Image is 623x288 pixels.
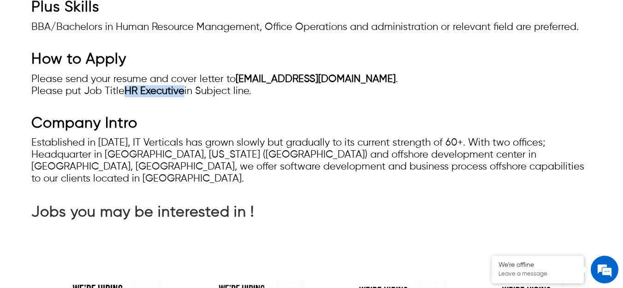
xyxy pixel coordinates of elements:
[31,21,592,33] li: BBA/Bachelors in Human Resource Management, Office Operations and administration or relevant fiel...
[31,73,592,85] li: Please send your resume and cover letter to .
[236,74,396,84] strong: [EMAIL_ADDRESS][DOMAIN_NAME]
[151,5,173,27] div: Minimize live chat window
[135,223,167,235] em: Submit
[31,85,592,97] li: Please put Job Title in Subject line.
[19,86,161,179] span: We are offline. Please leave us a message.
[48,52,155,64] div: Leave a message
[72,181,117,187] em: Driven by SalesIQ
[5,191,176,223] textarea: Type your message and click 'Submit'
[64,181,70,187] img: salesiqlogo_leal7QplfZFryJ6FIlVepeu7OftD7mt8q6exU6-34PB8prfIgodN67KcxXM9Y7JQ_.png
[498,270,577,278] p: Leave a message
[125,86,184,96] strong: HR Executive
[31,116,137,131] strong: Company Intro
[31,52,126,67] strong: How to Apply
[31,204,254,226] h2: Jobs you may be interested in !
[498,261,577,269] div: We're offline
[16,55,39,60] img: logo_Zg8I0qSkbAqR2WFHt3p6CTuqpyXMFPubPcD2OT02zFN43Cy9FUNNG3NEPhM_Q1qe_.png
